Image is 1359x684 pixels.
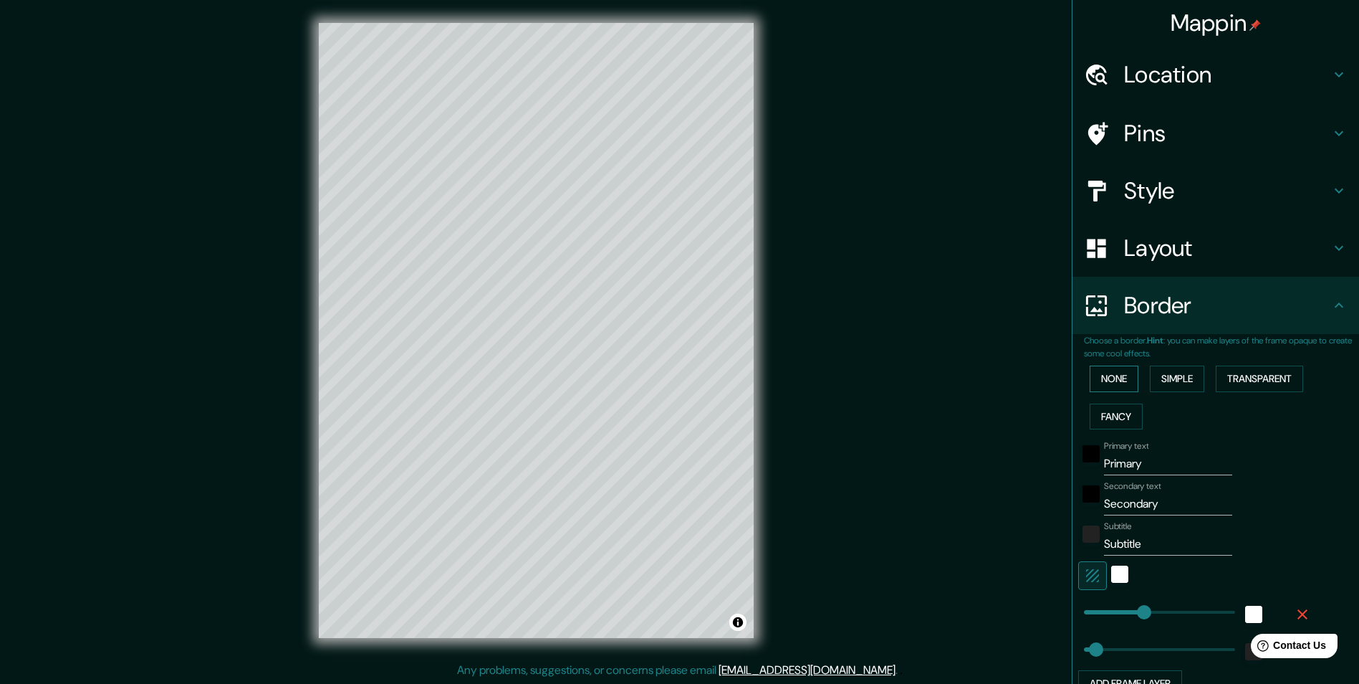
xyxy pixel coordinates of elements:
[1072,277,1359,334] div: Border
[1072,46,1359,103] div: Location
[1124,60,1330,89] h4: Location
[1072,219,1359,277] div: Layout
[1090,366,1138,392] button: None
[1124,291,1330,320] h4: Border
[1104,440,1148,452] label: Primary text
[898,662,900,679] div: .
[1104,480,1161,493] label: Secondary text
[1111,566,1128,583] button: white
[1245,606,1262,623] button: white
[1082,526,1100,543] button: color-222222
[900,662,903,679] div: .
[1082,445,1100,462] button: black
[1147,335,1163,346] b: Hint
[1150,366,1204,392] button: Simple
[1104,521,1132,533] label: Subtitle
[1216,366,1303,392] button: Transparent
[1084,334,1359,360] p: Choose a border. : you can make layers of the frame opaque to create some cool effects.
[1124,234,1330,262] h4: Layout
[1090,404,1143,430] button: Fancy
[457,662,898,679] p: Any problems, suggestions, or concerns please email .
[1082,485,1100,503] button: black
[1072,105,1359,162] div: Pins
[1124,119,1330,148] h4: Pins
[1231,628,1343,668] iframe: Help widget launcher
[1124,176,1330,205] h4: Style
[1171,9,1262,37] h4: Mappin
[1249,19,1261,31] img: pin-icon.png
[719,662,895,678] a: [EMAIL_ADDRESS][DOMAIN_NAME]
[729,614,746,631] button: Toggle attribution
[1072,162,1359,219] div: Style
